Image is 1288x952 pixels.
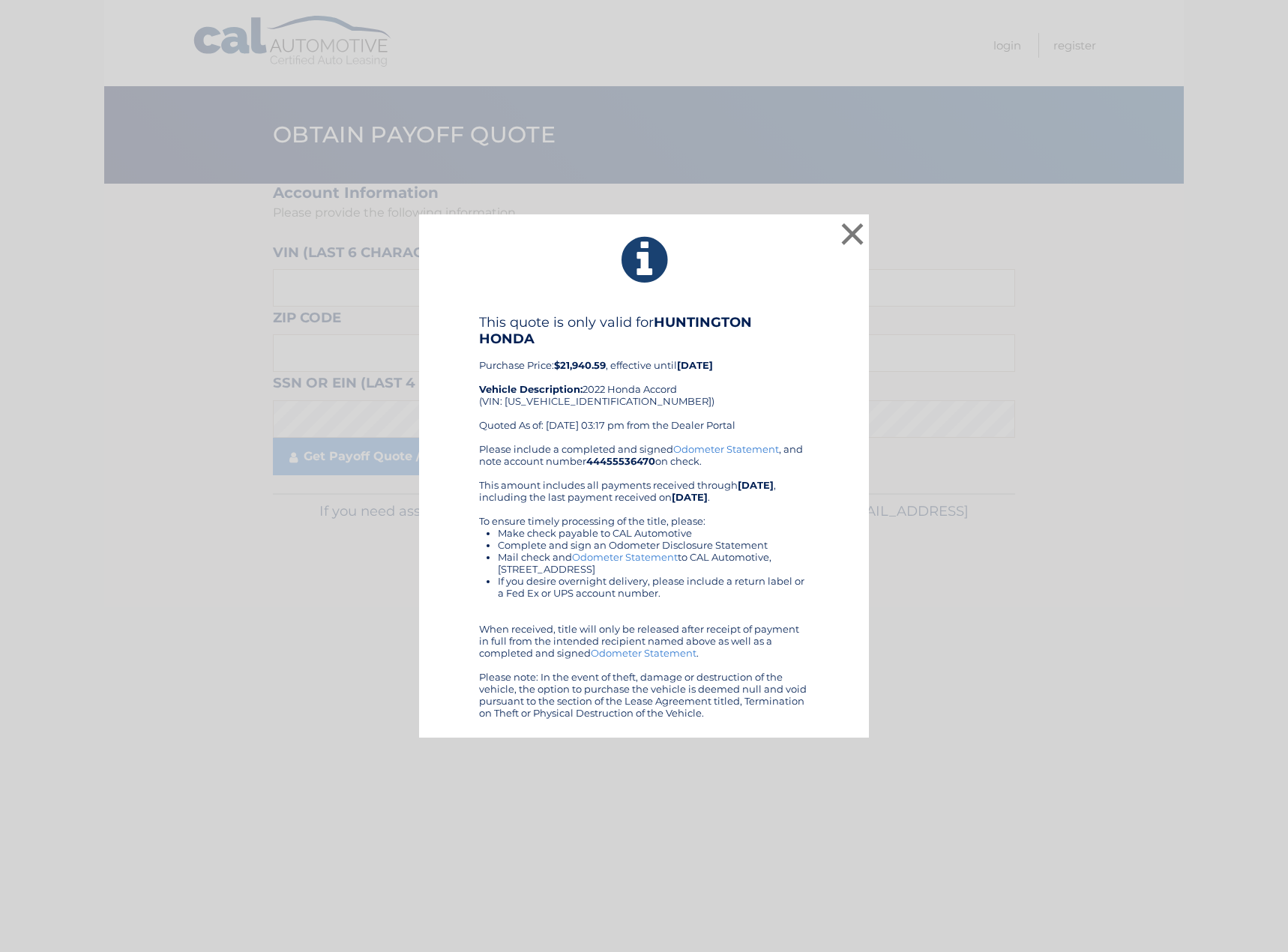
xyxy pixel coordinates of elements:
[479,314,809,347] h4: This quote is only valid for
[586,455,655,467] b: 44455536470
[591,647,696,659] a: Odometer Statement
[677,359,713,371] b: [DATE]
[572,551,678,563] a: Odometer Statement
[498,551,809,575] li: Mail check and to CAL Automotive, [STREET_ADDRESS]
[479,314,752,347] b: HUNTINGTON HONDA
[498,527,809,539] li: Make check payable to CAL Automotive
[479,443,809,719] div: Please include a completed and signed , and note account number on check. This amount includes al...
[738,479,774,491] b: [DATE]
[837,219,867,249] button: ×
[479,314,809,443] div: Purchase Price: , effective until 2022 Honda Accord (VIN: [US_VEHICLE_IDENTIFICATION_NUMBER]) Quo...
[673,443,779,455] a: Odometer Statement
[498,539,809,551] li: Complete and sign an Odometer Disclosure Statement
[554,359,606,371] b: $21,940.59
[498,575,809,599] li: If you desire overnight delivery, please include a return label or a Fed Ex or UPS account number.
[479,383,583,395] strong: Vehicle Description:
[672,491,708,503] b: [DATE]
